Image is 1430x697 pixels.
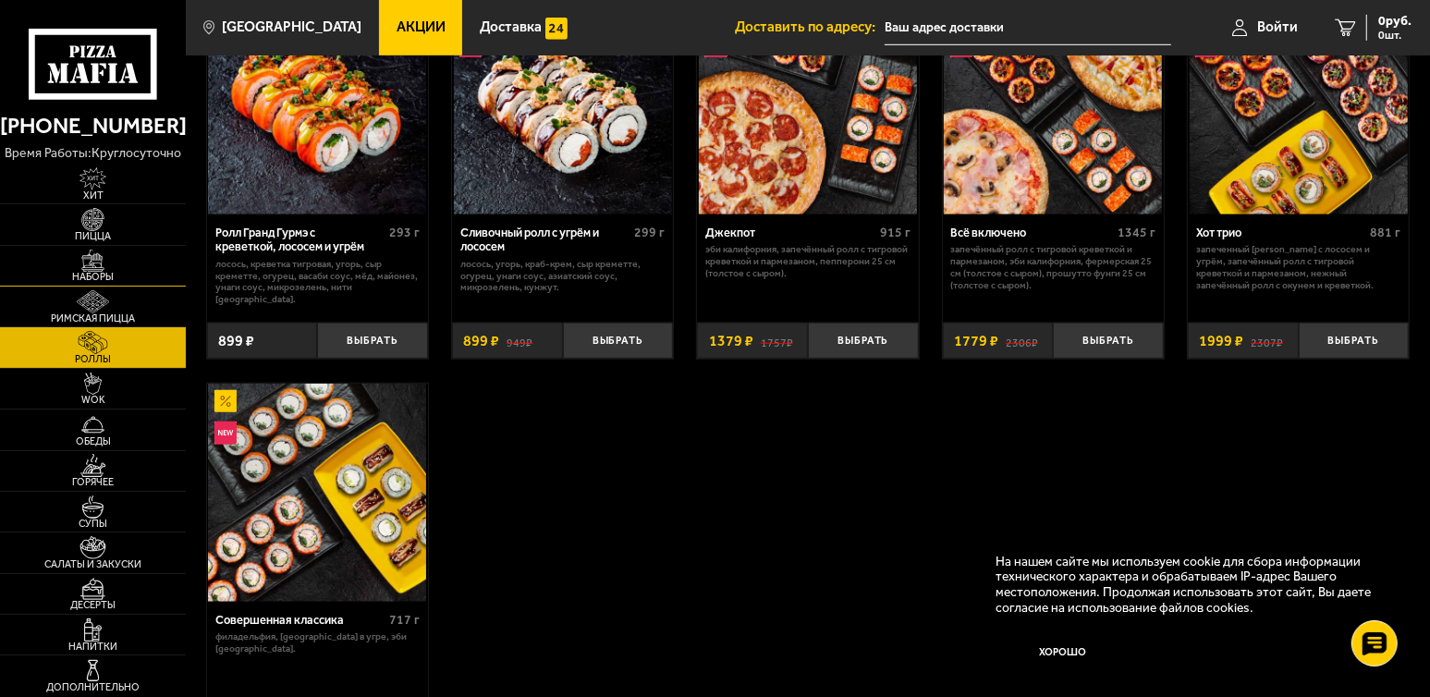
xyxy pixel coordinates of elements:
[214,422,237,444] img: Новинка
[705,226,874,239] div: Джекпот
[1199,334,1243,348] span: 1999 ₽
[735,20,885,34] span: Доставить по адресу:
[389,612,420,628] span: 717 г
[880,225,911,240] span: 915 г
[1257,20,1298,34] span: Войти
[208,384,426,602] img: Совершенная классика
[761,334,793,348] s: 1757 ₽
[634,225,665,240] span: 299 г
[545,18,568,40] img: 15daf4d41897b9f0e9f617042186c801.svg
[317,323,428,359] button: Выбрать
[1370,225,1400,240] span: 881 г
[1006,334,1038,348] s: 2306 ₽
[389,225,420,240] span: 293 г
[996,555,1384,617] p: На нашем сайте мы используем cookie для сбора информации технического характера и обрабатываем IP...
[808,323,919,359] button: Выбрать
[480,20,542,34] span: Доставка
[951,226,1113,239] div: Всё включено
[215,259,420,307] p: лосось, креветка тигровая, угорь, Сыр креметте, огурец, васаби соус, мёд, майонез, унаги соус, ми...
[1378,15,1412,28] span: 0 руб.
[1196,244,1400,292] p: Запеченный [PERSON_NAME] с лососем и угрём, Запечённый ролл с тигровой креветкой и пармезаном, Не...
[996,630,1130,675] button: Хорошо
[709,334,753,348] span: 1379 ₽
[563,323,674,359] button: Выбрать
[1251,334,1283,348] s: 2307 ₽
[397,20,446,34] span: Акции
[215,631,420,655] p: Филадельфия, [GEOGRAPHIC_DATA] в угре, Эби [GEOGRAPHIC_DATA].
[218,334,254,348] span: 899 ₽
[1053,323,1164,359] button: Выбрать
[507,334,532,348] s: 949 ₽
[463,334,499,348] span: 899 ₽
[954,334,998,348] span: 1779 ₽
[885,11,1170,45] input: Ваш адрес доставки
[1118,225,1155,240] span: 1345 г
[223,20,362,34] span: [GEOGRAPHIC_DATA]
[215,226,385,254] div: Ролл Гранд Гурмэ с креветкой, лососем и угрём
[214,390,237,412] img: Акционный
[1299,323,1410,359] button: Выбрать
[1196,226,1365,239] div: Хот трио
[1378,30,1412,41] span: 0 шт.
[460,226,629,254] div: Сливочный ролл с угрём и лососем
[951,244,1155,292] p: Запечённый ролл с тигровой креветкой и пармезаном, Эби Калифорния, Фермерская 25 см (толстое с сы...
[460,259,665,295] p: лосось, угорь, краб-крем, Сыр креметте, огурец, унаги соус, азиатский соус, микрозелень, кунжут.
[207,384,428,602] a: АкционныйНовинкаСовершенная классика
[705,244,910,280] p: Эби Калифорния, Запечённый ролл с тигровой креветкой и пармезаном, Пепперони 25 см (толстое с сыр...
[215,613,385,627] div: Совершенная классика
